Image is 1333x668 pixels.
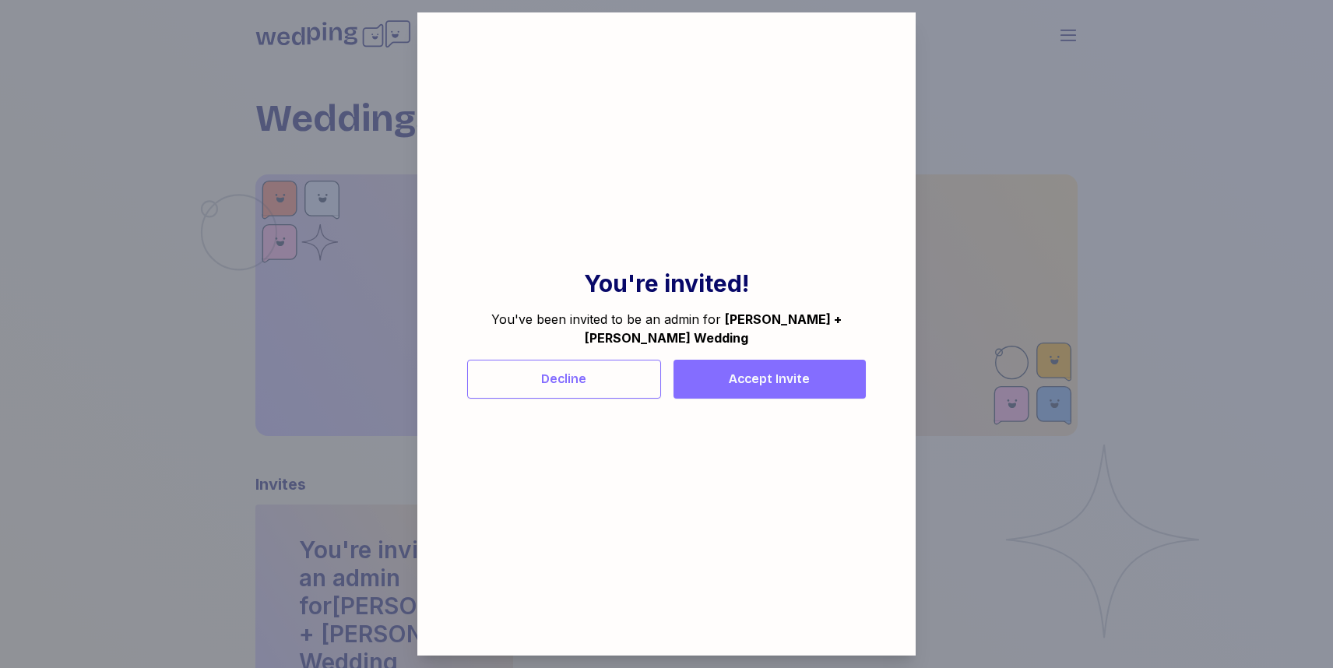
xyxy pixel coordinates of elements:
button: Accept Invite [674,360,866,399]
button: Decline [467,360,661,399]
p: You've been invited to be an admin for [467,310,866,347]
span: Accept Invite [729,370,810,388]
h1: You're invited! [584,269,749,297]
span: Decline [541,370,586,388]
